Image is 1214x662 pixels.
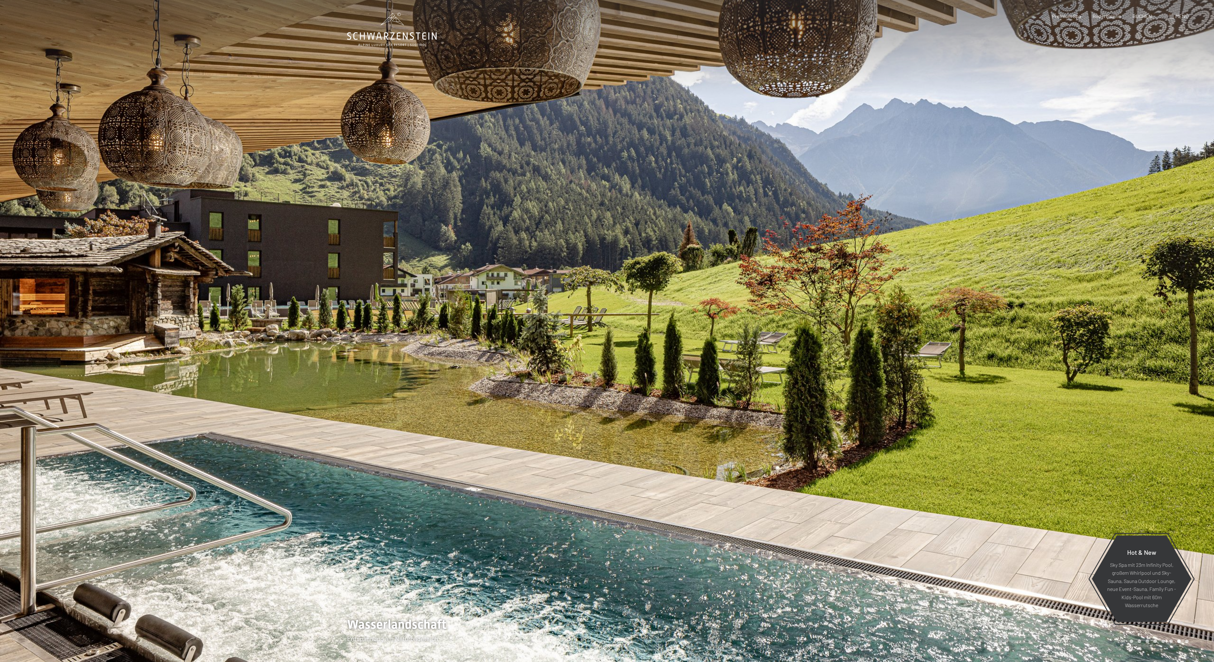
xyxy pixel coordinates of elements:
[1177,639,1181,643] div: Carousel Page 7 (Current Slide)
[1133,13,1152,19] a: BUCHEN
[1175,13,1189,19] span: Menü
[1130,639,1133,643] div: Carousel Page 1
[1169,639,1173,643] div: Carousel Page 6
[1161,639,1165,643] div: Carousel Page 5
[1127,548,1156,556] span: Hot & New
[1185,639,1189,643] div: Carousel Page 8
[1146,639,1149,643] div: Carousel Page 3
[1127,639,1189,643] div: Carousel Pagination
[1052,13,1081,19] a: Premium Spa
[1093,13,1121,19] a: Bildergalerie
[1138,639,1141,643] div: Carousel Page 2
[1091,535,1192,622] a: Hot & New Sky Spa mit 23m Infinity Pool, großem Whirlpool und Sky-Sauna, Sauna Outdoor Lounge, ne...
[1107,560,1176,609] p: Sky Spa mit 23m Infinity Pool, großem Whirlpool und Sky-Sauna, Sauna Outdoor Lounge, neue Event-S...
[1153,639,1157,643] div: Carousel Page 4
